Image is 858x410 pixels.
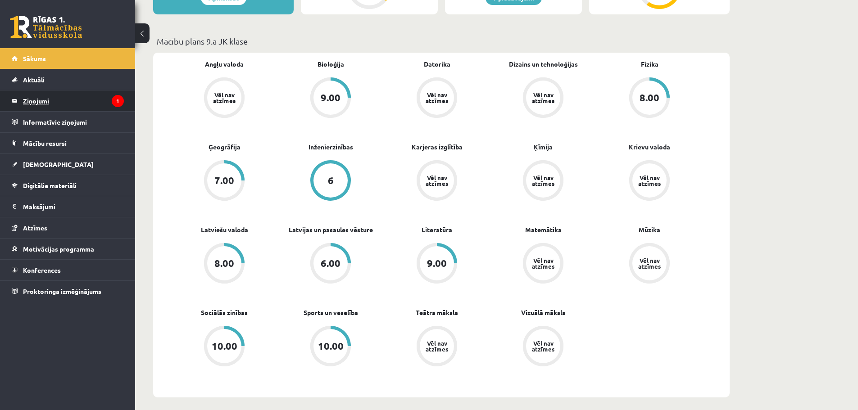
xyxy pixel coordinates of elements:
a: 6 [277,160,384,203]
a: Fizika [641,59,658,69]
a: Ģeogrāfija [209,142,241,152]
a: Vēl nav atzīmes [596,243,703,285]
a: Vēl nav atzīmes [384,160,490,203]
span: Motivācijas programma [23,245,94,253]
a: 6.00 [277,243,384,285]
a: Literatūra [422,225,452,234]
a: Sākums [12,48,124,69]
div: Vēl nav atzīmes [424,340,449,352]
a: 8.00 [596,77,703,120]
span: Sākums [23,54,46,63]
a: Matemātika [525,225,562,234]
a: Bioloģija [318,59,344,69]
div: Vēl nav atzīmes [531,257,556,269]
a: Inženierzinības [309,142,353,152]
p: Mācību plāns 9.a JK klase [157,35,726,47]
div: Vēl nav atzīmes [531,175,556,186]
span: Mācību resursi [23,139,67,147]
a: 9.00 [277,77,384,120]
span: Proktoringa izmēģinājums [23,287,101,295]
div: 10.00 [318,341,344,351]
span: Atzīmes [23,224,47,232]
legend: Ziņojumi [23,90,124,111]
div: 8.00 [640,93,659,103]
a: Latviešu valoda [201,225,248,234]
a: Sociālās zinības [201,308,248,317]
div: 10.00 [212,341,237,351]
a: Vēl nav atzīmes [490,160,596,203]
a: Atzīmes [12,217,124,238]
div: 7.00 [214,176,234,185]
a: 10.00 [171,326,277,368]
a: [DEMOGRAPHIC_DATA] [12,154,124,175]
a: Rīgas 1. Tālmācības vidusskola [10,16,82,38]
a: Digitālie materiāli [12,175,124,196]
span: Digitālie materiāli [23,181,77,189]
div: Vēl nav atzīmes [424,92,449,104]
a: Vēl nav atzīmes [596,160,703,203]
a: 8.00 [171,243,277,285]
div: 6 [328,176,334,185]
a: Motivācijas programma [12,239,124,259]
a: Ziņojumi1 [12,90,124,111]
i: 1 [112,95,124,107]
div: 6.00 [321,258,340,268]
a: Sports un veselība [304,308,358,317]
div: Vēl nav atzīmes [212,92,237,104]
a: Vēl nav atzīmes [171,77,277,120]
a: Krievu valoda [629,142,670,152]
a: Vizuālā māksla [521,308,566,317]
div: Vēl nav atzīmes [531,340,556,352]
a: Vēl nav atzīmes [490,326,596,368]
a: Teātra māksla [416,308,458,317]
span: Aktuāli [23,76,45,84]
a: Vēl nav atzīmes [490,243,596,285]
a: 9.00 [384,243,490,285]
a: Maksājumi [12,196,124,217]
a: Vēl nav atzīmes [490,77,596,120]
a: 7.00 [171,160,277,203]
a: Vēl nav atzīmes [384,77,490,120]
div: Vēl nav atzīmes [637,175,662,186]
a: Mūzika [639,225,660,234]
legend: Informatīvie ziņojumi [23,112,124,132]
div: 8.00 [214,258,234,268]
a: Informatīvie ziņojumi [12,112,124,132]
legend: Maksājumi [23,196,124,217]
a: Datorika [424,59,450,69]
span: [DEMOGRAPHIC_DATA] [23,160,94,168]
a: Mācību resursi [12,133,124,153]
a: Vēl nav atzīmes [384,326,490,368]
a: 10.00 [277,326,384,368]
span: Konferences [23,266,61,274]
a: Ķīmija [534,142,553,152]
a: Aktuāli [12,69,124,90]
a: Karjeras izglītība [412,142,463,152]
div: 9.00 [321,93,340,103]
a: Latvijas un pasaules vēsture [289,225,373,234]
div: Vēl nav atzīmes [424,175,449,186]
div: 9.00 [427,258,447,268]
div: Vēl nav atzīmes [531,92,556,104]
a: Konferences [12,260,124,280]
a: Dizains un tehnoloģijas [509,59,578,69]
div: Vēl nav atzīmes [637,257,662,269]
a: Proktoringa izmēģinājums [12,281,124,302]
a: Angļu valoda [205,59,244,69]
